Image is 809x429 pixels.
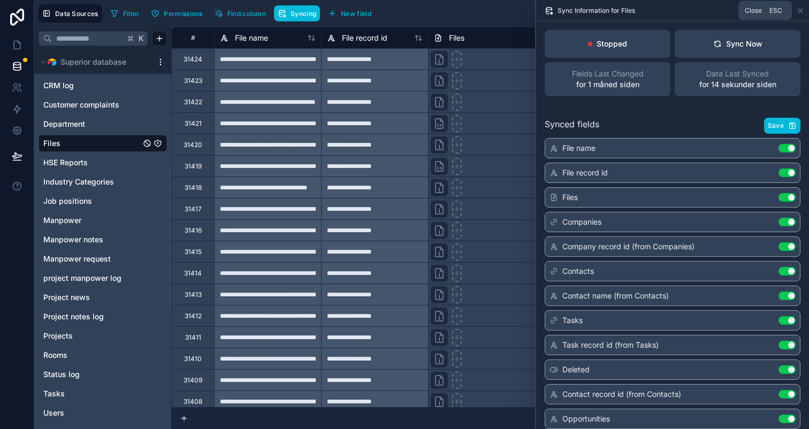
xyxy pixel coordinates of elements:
div: project manpower log [39,270,167,287]
span: Permissions [164,10,202,18]
div: 31413 [185,290,202,299]
a: Projects [43,331,141,341]
a: Syncing [274,5,324,21]
span: Deleted [562,364,590,375]
p: Stopped [597,39,627,49]
span: Sync Information for Files [558,6,635,15]
a: Customer complaints [43,99,141,110]
span: CRM log [43,80,74,91]
span: Projects [43,331,73,341]
div: Projects [39,327,167,344]
a: Project notes log [43,311,141,322]
div: Industry Categories [39,173,167,190]
button: Data Sources [39,4,102,22]
span: Contact name (from Contacts) [562,290,669,301]
div: 31419 [185,162,202,171]
img: Airtable Logo [48,58,56,66]
p: for 1 måned siden [576,79,639,90]
a: Files [43,138,141,149]
a: Project news [43,292,141,303]
span: Tasks [562,315,583,326]
span: File record id [342,33,387,43]
div: 31424 [184,55,202,64]
div: Tasks [39,385,167,402]
a: Users [43,408,141,418]
span: Contact record id (from Contacts) [562,389,681,400]
div: 31420 [184,141,202,149]
span: Save [768,121,784,130]
button: Filter [106,5,143,21]
div: 31422 [184,98,202,106]
div: 31410 [184,355,202,363]
button: Find column [211,5,270,21]
div: 31421 [185,119,202,128]
span: Find column [227,10,266,18]
span: Tasks [43,388,65,399]
div: Department [39,116,167,133]
a: Manpower request [43,254,141,264]
span: Manpower request [43,254,111,264]
span: Fields Last Changed [572,68,644,79]
a: Department [43,119,141,129]
span: K [138,35,145,42]
div: Customer complaints [39,96,167,113]
a: Rooms [43,350,141,361]
span: New field [341,10,371,18]
span: project manpower log [43,273,121,284]
div: 31423 [184,76,202,85]
a: Manpower [43,215,141,226]
span: Files [449,33,464,43]
span: HSE Reports [43,157,88,168]
a: CRM log [43,80,141,91]
div: 31409 [184,376,202,385]
div: Rooms [39,347,167,364]
div: 31418 [185,183,202,192]
span: Synced fields [545,118,599,134]
div: 31411 [185,333,201,342]
div: 31417 [185,205,202,213]
span: Task record id (from Tasks) [562,340,659,350]
button: Permissions [147,5,206,21]
span: Opportunities [562,413,610,424]
div: Project news [39,289,167,306]
div: 31414 [184,269,202,278]
div: 31412 [185,312,202,320]
div: Sync Now [713,39,762,49]
span: File record id [562,167,608,178]
span: Manpower notes [43,234,103,245]
div: Job positions [39,193,167,210]
span: Industry Categories [43,177,114,187]
div: 31415 [185,248,202,256]
span: Files [562,192,578,203]
span: Job positions [43,196,92,206]
a: Manpower notes [43,234,141,245]
span: Data Last Synced [706,68,769,79]
span: Contacts [562,266,594,277]
a: Industry Categories [43,177,141,187]
span: File name [562,143,596,154]
a: Job positions [43,196,141,206]
span: Manpower [43,215,81,226]
span: Esc [767,6,784,15]
div: Manpower [39,212,167,229]
a: HSE Reports [43,157,141,168]
button: Airtable LogoSuperior database [39,55,152,70]
span: Close [745,6,762,15]
div: HSE Reports [39,154,167,171]
div: 31408 [184,397,202,406]
div: Project notes log [39,308,167,325]
span: Superior database [60,57,126,67]
span: Companies [562,217,601,227]
span: Data Sources [55,10,98,18]
div: CRM log [39,77,167,94]
a: Status log [43,369,141,380]
span: Project news [43,292,90,303]
a: project manpower log [43,273,141,284]
div: Manpower request [39,250,167,267]
span: Project notes log [43,311,104,322]
span: Syncing [291,10,316,18]
a: Tasks [43,388,141,399]
div: Status log [39,366,167,383]
span: Status log [43,369,80,380]
a: Permissions [147,5,210,21]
